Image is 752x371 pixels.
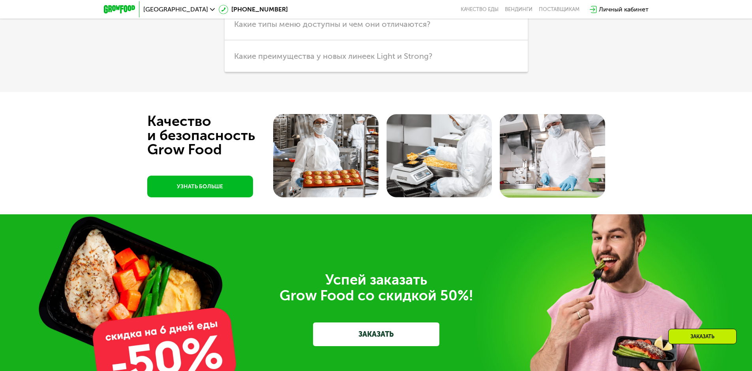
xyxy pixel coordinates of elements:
a: ЗАКАЗАТЬ [313,322,439,346]
div: Личный кабинет [599,5,649,14]
div: Успей заказать Grow Food со скидкой 50%! [155,272,597,304]
div: Качество и безопасность Grow Food [147,114,284,157]
a: [PHONE_NUMBER] [219,5,288,14]
div: поставщикам [539,6,579,13]
a: УЗНАТЬ БОЛЬШЕ [147,176,253,197]
a: Вендинги [505,6,533,13]
div: Заказать [668,329,737,344]
span: [GEOGRAPHIC_DATA] [143,6,208,13]
a: Качество еды [461,6,499,13]
span: Какие преимущества у новых линеек Light и Strong? [234,51,432,61]
span: Какие типы меню доступны и чем они отличаются? [234,19,430,29]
